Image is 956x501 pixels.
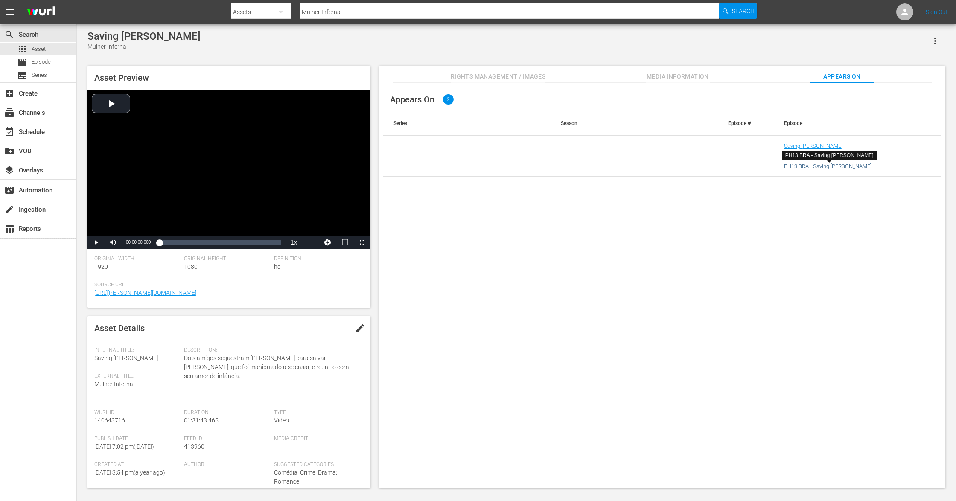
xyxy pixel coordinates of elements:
span: Search [4,29,15,40]
th: Episode [774,111,941,135]
span: 1920 [94,263,108,270]
span: 1080 [184,263,198,270]
span: Asset [17,44,27,54]
span: Dois amigos sequestram [PERSON_NAME] para salvar [PERSON_NAME], que foi manipulado a se casar, e ... [184,354,359,381]
a: PH13 BRA - Saving [PERSON_NAME] [784,163,871,169]
span: Source Url [94,282,359,288]
span: 00:00:00.000 [126,240,151,245]
div: Mulher Infernal [87,42,201,51]
button: Search [719,3,757,19]
span: hd [274,263,281,270]
span: [DATE] 3:54 pm ( a year ago ) [94,469,165,476]
span: edit [355,323,365,333]
span: Media Information [646,71,710,82]
img: ans4CAIJ8jUAAAAAAAAAAAAAAAAAAAAAAAAgQb4GAAAAAAAAAAAAAAAAAAAAAAAAJMjXAAAAAAAAAAAAAAAAAAAAAAAAgAT5G... [20,2,61,22]
span: Saving [PERSON_NAME] [94,355,158,361]
th: Episode # [718,111,774,135]
button: Picture-in-Picture [336,236,353,249]
span: Description: [184,347,359,354]
span: Media Credit [274,435,359,442]
span: 2 [443,94,454,105]
a: [URL][PERSON_NAME][DOMAIN_NAME] [94,289,196,296]
th: Series [383,111,551,135]
span: Episode [17,57,27,67]
button: Fullscreen [353,236,370,249]
span: Series [17,70,27,80]
span: Original Height [184,256,269,262]
span: 413960 [184,443,204,450]
span: Author [184,461,269,468]
span: Search [732,3,755,19]
span: [DATE] 7:02 pm ( [DATE] ) [94,443,154,450]
span: Wurl Id [94,409,180,416]
span: Ingestion [4,204,15,215]
span: Type [274,409,359,416]
span: Appears On [810,71,874,82]
span: menu [5,7,15,17]
a: Sign Out [926,9,948,15]
span: Episode [32,58,51,66]
span: 140643716 [94,417,125,424]
span: VOD [4,146,15,156]
span: Publish Date [94,435,180,442]
span: Duration [184,409,269,416]
div: PH13 BRA - Saving [PERSON_NAME] [785,152,874,159]
a: Saving [PERSON_NAME] [784,143,842,149]
span: Asset Details [94,323,145,333]
span: 01:31:43.465 [184,417,219,424]
span: Appears On [390,94,434,105]
button: edit [350,318,370,338]
span: Internal Title: [94,347,180,354]
span: Automation [4,185,15,195]
span: Mulher Infernal [94,381,134,387]
div: Progress Bar [159,240,281,245]
span: Asset Preview [94,73,149,83]
span: Schedule [4,127,15,137]
span: Asset [32,45,46,53]
div: Saving [PERSON_NAME] [87,30,201,42]
span: Definition [274,256,359,262]
button: Play [87,236,105,249]
span: Feed ID [184,435,269,442]
span: Overlays [4,165,15,175]
span: Channels [4,108,15,118]
span: Original Width [94,256,180,262]
span: Series [32,71,47,79]
span: Rights Management / Images [451,71,545,82]
span: Created At [94,461,180,468]
div: Video Player [87,90,370,249]
button: Playback Rate [285,236,302,249]
button: Mute [105,236,122,249]
th: Season [551,111,718,135]
button: Jump To Time [319,236,336,249]
span: External Title: [94,373,180,380]
span: Create [4,88,15,99]
span: Reports [4,224,15,234]
span: Comédia; Crime; Drama; Romance [274,469,337,485]
span: Video [274,417,289,424]
span: Suggested Categories [274,461,359,468]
